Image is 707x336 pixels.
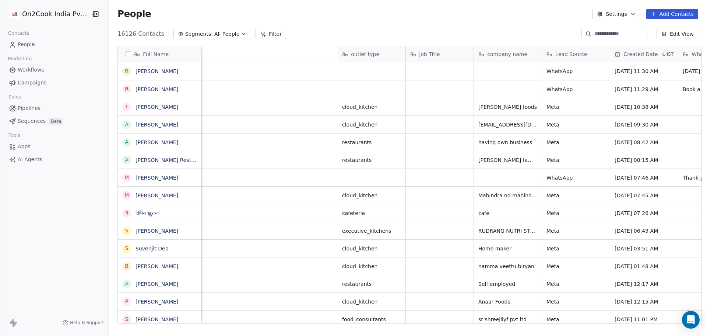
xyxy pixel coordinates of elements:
[342,263,401,270] span: cloud_kitchen
[338,46,405,62] div: outlet type
[555,51,587,58] span: Lead Source
[478,245,537,252] span: Home maker
[342,227,401,235] span: executive_kitchens
[125,262,129,270] div: b
[478,121,537,128] span: [EMAIL_ADDRESS][DOMAIN_NAME]
[615,280,673,288] span: [DATE] 12:17 AM
[657,29,698,39] button: Edit View
[18,66,44,74] span: Workflows
[546,263,605,270] span: Meta
[18,41,35,48] span: People
[474,46,542,62] div: company name
[117,30,164,38] span: 16126 Contacts
[615,209,673,217] span: [DATE] 07:26 AM
[136,139,178,145] a: [PERSON_NAME]
[136,193,178,198] a: [PERSON_NAME]
[185,30,213,38] span: Segments:
[542,46,610,62] div: Lead Source
[342,245,401,252] span: cloud_kitchen
[478,298,537,305] span: Anaar Foods
[478,209,537,217] span: cafe
[125,156,129,164] div: A
[136,228,178,234] a: [PERSON_NAME]
[6,153,102,166] a: AI Agents
[18,143,31,150] span: Apps
[124,191,129,199] div: M
[125,227,129,235] div: S
[546,316,605,323] span: Meta
[592,9,640,19] button: Settings
[118,62,201,324] div: grid
[136,175,178,181] a: [PERSON_NAME]
[125,67,129,75] div: R
[615,316,673,323] span: [DATE] 11:01 PM
[6,141,102,153] a: Apps
[406,46,474,62] div: Job Title
[546,156,605,164] span: Meta
[478,103,537,111] span: [PERSON_NAME] foods
[546,245,605,252] span: Meta
[136,104,178,110] a: [PERSON_NAME]
[546,174,605,181] span: WhatsApp
[143,51,169,58] span: Full Name
[478,139,537,146] span: having own business
[615,139,673,146] span: [DATE] 08:42 AM
[5,28,32,39] span: Contacts
[125,298,128,305] div: P
[70,320,104,326] span: Help & Support
[546,121,605,128] span: Meta
[125,245,129,252] div: S
[615,121,673,128] span: [DATE] 09:30 AM
[118,46,201,62] div: Full Name
[6,64,102,76] a: Workflows
[63,320,104,326] a: Help & Support
[478,263,537,270] span: namma veettu biryani
[125,85,129,93] div: R
[546,209,605,217] span: Meta
[342,156,401,164] span: restaurants
[610,46,678,62] div: Created DateIST
[18,79,46,87] span: Campaigns
[623,51,658,58] span: Created Date
[136,281,178,287] a: [PERSON_NAME]
[342,192,401,199] span: cloud_kitchen
[487,51,527,58] span: company name
[136,122,178,128] a: [PERSON_NAME]
[419,51,440,58] span: Job Title
[546,103,605,111] span: Meta
[9,8,86,20] button: On2Cook India Pvt. Ltd.
[136,86,178,92] a: [PERSON_NAME]
[256,29,286,39] button: Filter
[126,209,128,217] div: व
[125,121,129,128] div: A
[214,30,239,38] span: All People
[136,157,208,163] a: [PERSON_NAME] Restaurant
[615,174,673,181] span: [DATE] 07:46 AM
[546,192,605,199] span: Meta
[342,298,401,305] span: cloud_kitchen
[5,91,24,103] span: Sales
[136,316,178,322] a: [PERSON_NAME]
[478,192,537,199] span: Mahindra nd mahindra auto mobile Ltd.
[6,102,102,114] a: Pipelines
[546,298,605,305] span: Meta
[5,53,35,64] span: Marketing
[136,68,178,74] a: [PERSON_NAME]
[342,280,401,288] span: restaurants
[546,139,605,146] span: Meta
[342,103,401,111] span: cloud_kitchen
[342,139,401,146] span: restaurants
[615,263,673,270] span: [DATE] 01:48 AM
[136,263,178,269] a: [PERSON_NAME]
[615,298,673,305] span: [DATE] 12:15 AM
[546,280,605,288] span: Meta
[125,138,129,146] div: A
[136,246,169,252] a: Suvenjit Deb
[124,174,129,181] div: M
[615,156,673,164] span: [DATE] 08:15 AM
[125,103,129,111] div: T
[546,86,605,93] span: WhatsApp
[22,9,89,19] span: On2Cook India Pvt. Ltd.
[478,227,537,235] span: RUDRANG NUTRI STORE
[10,10,19,18] img: on2cook%20logo-04%20copy.jpg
